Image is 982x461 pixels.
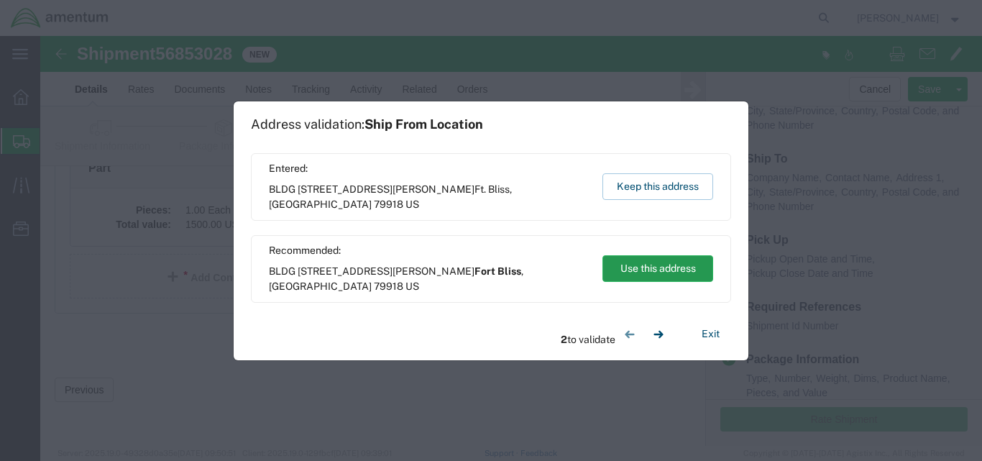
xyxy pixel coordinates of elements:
[561,320,673,349] div: to validate
[405,280,419,292] span: US
[269,182,589,212] span: BLDG [STREET_ADDRESS][PERSON_NAME] ,
[374,280,403,292] span: 79918
[690,321,731,347] button: Exit
[269,243,589,258] span: Recommended:
[602,173,713,200] button: Keep this address
[602,255,713,282] button: Use this address
[269,280,372,292] span: [GEOGRAPHIC_DATA]
[269,161,589,176] span: Entered:
[374,198,403,210] span: 79918
[405,198,419,210] span: US
[269,198,372,210] span: [GEOGRAPHIC_DATA]
[269,264,589,294] span: BLDG [STREET_ADDRESS][PERSON_NAME] ,
[364,117,483,132] span: Ship From Location
[251,117,483,132] h1: Address validation:
[561,334,567,345] span: 2
[474,265,521,277] span: Fort Bliss
[474,183,510,195] span: Ft. Bliss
